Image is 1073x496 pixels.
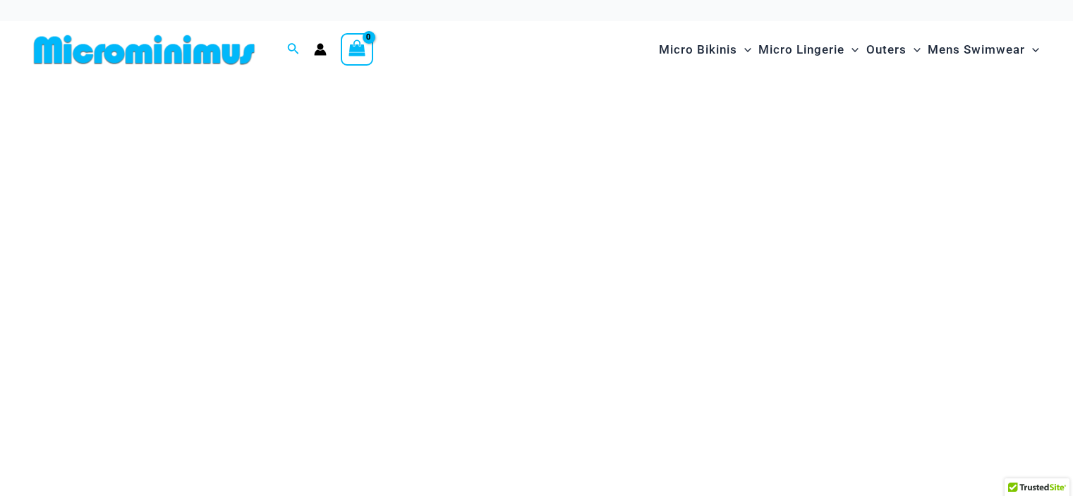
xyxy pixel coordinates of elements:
[928,32,1025,68] span: Mens Swimwear
[844,32,859,68] span: Menu Toggle
[758,32,844,68] span: Micro Lingerie
[924,28,1043,71] a: Mens SwimwearMenu ToggleMenu Toggle
[866,32,907,68] span: Outers
[737,32,751,68] span: Menu Toggle
[907,32,921,68] span: Menu Toggle
[755,28,862,71] a: Micro LingerieMenu ToggleMenu Toggle
[28,34,260,66] img: MM SHOP LOGO FLAT
[863,28,924,71] a: OutersMenu ToggleMenu Toggle
[659,32,737,68] span: Micro Bikinis
[653,26,1045,73] nav: Site Navigation
[1025,32,1039,68] span: Menu Toggle
[287,41,300,59] a: Search icon link
[341,33,373,66] a: View Shopping Cart, empty
[314,43,327,56] a: Account icon link
[655,28,755,71] a: Micro BikinisMenu ToggleMenu Toggle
